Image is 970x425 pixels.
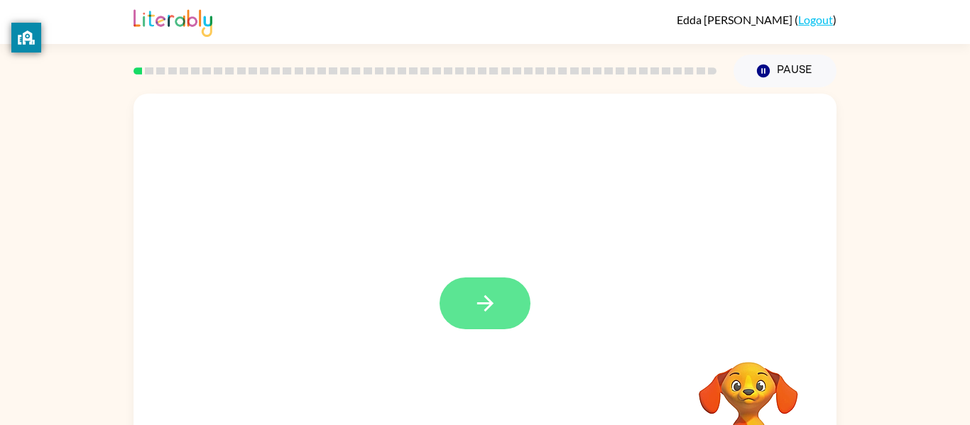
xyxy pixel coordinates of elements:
div: ( ) [677,13,837,26]
a: Logout [798,13,833,26]
img: Literably [133,6,212,37]
span: Edda [PERSON_NAME] [677,13,795,26]
button: privacy banner [11,23,41,53]
button: Pause [734,55,837,87]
